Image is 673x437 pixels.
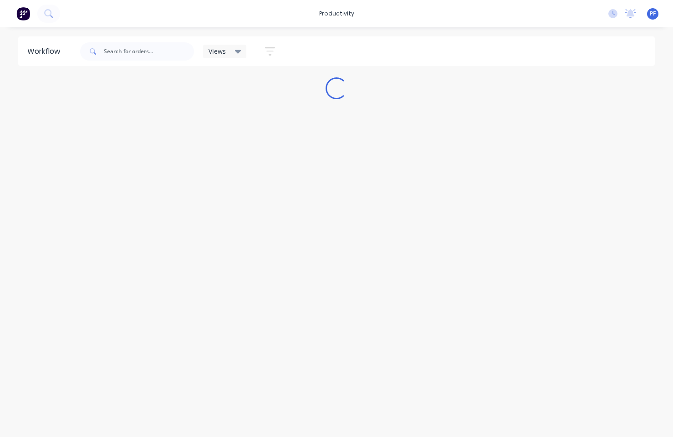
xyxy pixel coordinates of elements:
[27,46,65,57] div: Workflow
[209,46,226,56] span: Views
[104,42,194,61] input: Search for orders...
[16,7,30,20] img: Factory
[315,7,359,20] div: productivity
[650,10,656,18] span: PF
